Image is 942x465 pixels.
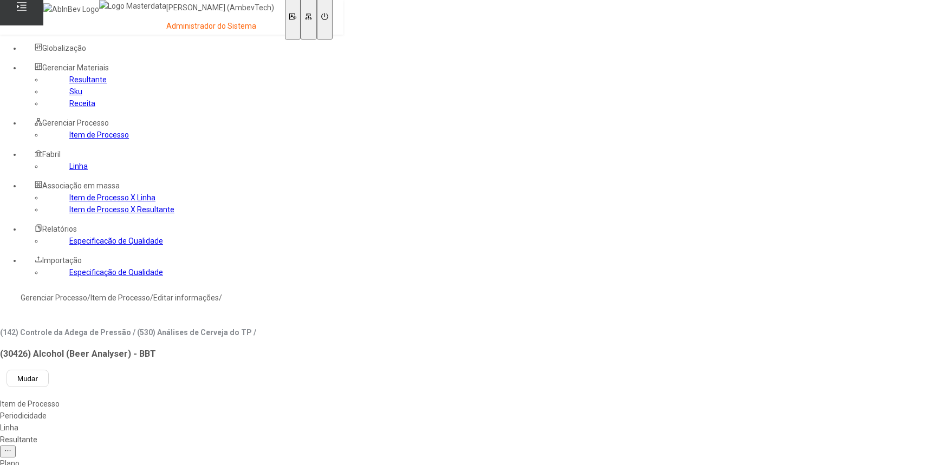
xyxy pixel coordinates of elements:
[69,87,82,96] a: Sku
[69,268,163,277] a: Especificação de Qualidade
[69,75,107,84] a: Resultante
[7,370,49,387] button: Mudar
[42,63,109,72] span: Gerenciar Materiais
[42,119,109,127] span: Gerenciar Processo
[43,3,99,15] img: AbInBev Logo
[166,21,274,32] p: Administrador do Sistema
[42,225,77,233] span: Relatórios
[150,293,153,302] nz-breadcrumb-separator: /
[69,99,95,108] a: Receita
[69,193,155,202] a: Item de Processo X Linha
[42,256,82,265] span: Importação
[69,205,174,214] a: Item de Processo X Resultante
[69,162,88,171] a: Linha
[69,130,129,139] a: Item de Processo
[42,181,120,190] span: Associação em massa
[69,237,163,245] a: Especificação de Qualidade
[42,44,86,53] span: Globalização
[17,375,38,383] span: Mudar
[87,293,90,302] nz-breadcrumb-separator: /
[219,293,222,302] nz-breadcrumb-separator: /
[166,3,274,14] p: [PERSON_NAME] (AmbevTech)
[42,150,61,159] span: Fabril
[153,293,219,302] a: Editar informações
[21,293,87,302] a: Gerenciar Processo
[90,293,150,302] a: Item de Processo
